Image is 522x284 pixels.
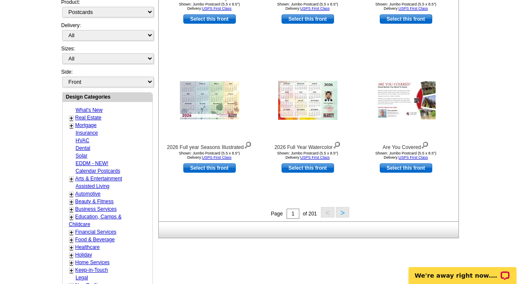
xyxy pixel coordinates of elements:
[261,151,354,160] div: Shown: Jumbo Postcard (5.5 x 8.5") Delivery:
[163,2,256,11] div: Shown: Jumbo Postcard (5.5 x 8.5") Delivery:
[75,176,122,182] a: Arts & Entertainment
[183,14,236,24] a: use this design
[70,206,73,213] a: +
[69,214,122,227] a: Education, Camps & Childcare
[70,214,73,221] a: +
[76,183,110,189] a: Assisted Living
[403,257,522,284] iframe: LiveChat chat widget
[359,140,453,151] div: Are You Covered
[300,6,330,11] a: USPS First Class
[75,267,108,273] a: Keep-in-Touch
[70,176,73,182] a: +
[76,145,91,151] a: Dental
[70,237,73,243] a: +
[70,191,73,198] a: +
[76,160,108,166] a: EDDM - NEW!
[75,237,115,243] a: Food & Beverage
[282,14,334,24] a: use this design
[303,211,317,217] span: of 201
[380,14,432,24] a: use this design
[70,229,73,236] a: +
[202,155,232,160] a: USPS First Class
[163,140,256,151] div: 2026 Full year Seasons Illustrated
[75,115,102,121] a: Real Estate
[75,244,100,250] a: Healthcare
[61,68,153,88] div: Side:
[70,267,73,274] a: +
[70,252,73,259] a: +
[359,2,453,11] div: Shown: Jumbo Postcard (5.5 x 8.5") Delivery:
[75,259,110,265] a: Home Services
[398,6,428,11] a: USPS First Class
[380,163,432,173] a: use this design
[359,151,453,160] div: Shown: Jumbo Postcard (5.5 x 8.5") Delivery:
[376,81,436,119] img: Are You Covered
[70,259,73,266] a: +
[75,191,101,197] a: Automotive
[244,140,252,149] img: view design details
[76,153,88,159] a: Solar
[278,81,337,120] img: 2026 Full Year Watercolor
[271,211,283,217] span: Page
[333,140,341,149] img: view design details
[282,163,334,173] a: use this design
[76,275,88,281] a: Legal
[76,138,89,143] a: HVAC
[76,107,103,113] a: What's New
[63,93,152,101] div: Design Categories
[70,244,73,251] a: +
[75,122,97,128] a: Mortgage
[75,229,116,235] a: Financial Services
[261,2,354,11] div: Shown: Jumbo Postcard (5.5 x 8.5") Delivery:
[70,199,73,205] a: +
[336,207,349,218] button: >
[70,122,73,129] a: +
[61,22,153,45] div: Delivery:
[202,6,232,11] a: USPS First Class
[183,163,236,173] a: use this design
[180,81,239,119] img: 2026 Full year Seasons Illustrated
[75,252,92,258] a: Holiday
[321,207,334,218] button: <
[76,168,120,174] a: Calendar Postcards
[75,206,117,212] a: Business Services
[261,140,354,151] div: 2026 Full Year Watercolor
[398,155,428,160] a: USPS First Class
[76,130,98,136] a: Insurance
[421,140,429,149] img: view design details
[75,199,114,204] a: Beauty & Fitness
[61,45,153,68] div: Sizes:
[163,151,256,160] div: Shown: Jumbo Postcard (5.5 x 8.5") Delivery:
[70,115,73,121] a: +
[300,155,330,160] a: USPS First Class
